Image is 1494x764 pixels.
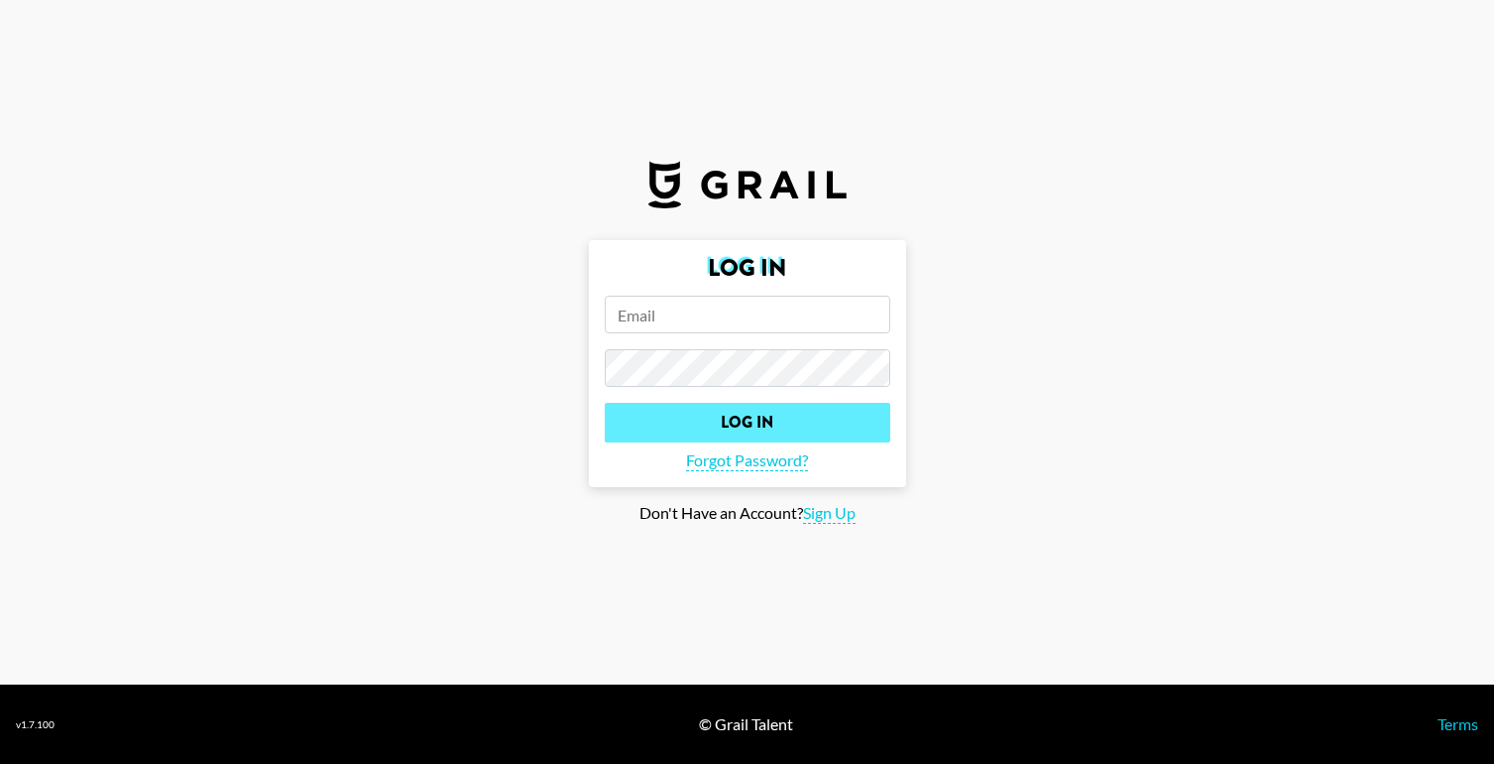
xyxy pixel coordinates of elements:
img: Grail Talent Logo [648,161,847,208]
div: Don't Have an Account? [16,503,1478,524]
div: © Grail Talent [699,714,793,734]
span: Forgot Password? [686,450,808,471]
h2: Log In [605,256,890,280]
div: v 1.7.100 [16,718,55,731]
input: Log In [605,403,890,443]
input: Email [605,296,890,333]
span: Sign Up [803,503,856,524]
a: Terms [1437,714,1478,733]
